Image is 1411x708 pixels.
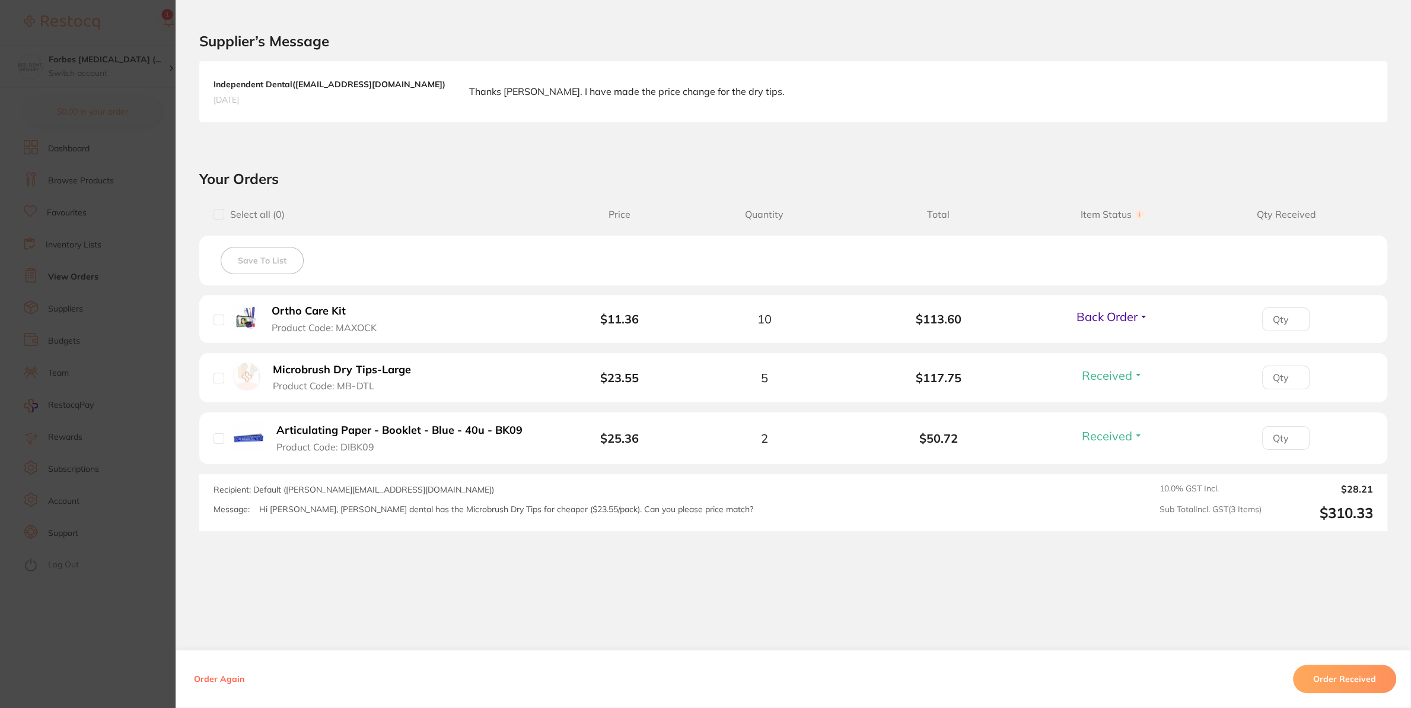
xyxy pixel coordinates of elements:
[190,674,248,684] button: Order Again
[214,94,445,105] span: [DATE]
[273,364,410,376] b: Microbrush Dry Tips-Large
[562,209,678,220] span: Price
[199,170,1387,188] h2: Your Orders
[269,363,425,392] button: Microbrush Dry Tips-Large Product Code: MB-DTL
[214,79,445,90] b: Independent Dental ( [EMAIL_ADDRESS][DOMAIN_NAME] )
[1082,428,1132,443] span: Received
[1262,366,1310,389] input: Qty
[469,85,785,98] p: Thanks [PERSON_NAME]. I have made the price change for the dry tips.
[272,322,377,333] span: Product Code: MAXOCK
[272,305,346,318] b: Ortho Care Kit
[757,312,772,326] span: 10
[1078,428,1146,443] button: Received
[1271,484,1373,494] output: $28.21
[851,209,1025,220] span: Total
[1293,665,1396,693] button: Order Received
[600,312,639,326] b: $11.36
[761,371,768,385] span: 5
[276,442,374,452] span: Product Code: DIBK09
[761,431,768,445] span: 2
[1082,368,1132,383] span: Received
[268,304,392,334] button: Ortho Care Kit Product Code: MAXOCK
[600,431,639,446] b: $25.36
[233,422,264,453] img: Articulating Paper - Booklet - Blue - 40u - BK09
[259,504,753,515] p: Hi [PERSON_NAME], [PERSON_NAME] dental has the Microbrush Dry Tips for cheaper ($23.55/pack). Can...
[677,209,851,220] span: Quantity
[1160,504,1262,522] span: Sub Total Incl. GST ( 3 Items)
[233,305,259,331] img: Ortho Care Kit
[851,312,1025,326] b: $113.60
[1262,426,1310,450] input: Qty
[1199,209,1373,220] span: Qty Received
[199,33,1387,50] h2: Supplier’s Message
[214,504,250,515] label: Message:
[221,247,304,274] button: Save To List
[276,424,523,437] b: Articulating Paper - Booklet - Blue - 40u - BK09
[233,363,260,390] img: Microbrush Dry Tips-Large
[273,424,533,453] button: Articulating Paper - Booklet - Blue - 40u - BK09 Product Code: DIBK09
[851,431,1025,445] b: $50.72
[273,380,374,391] span: Product Code: MB-DTL
[1025,209,1199,220] span: Item Status
[1076,309,1138,324] span: Back Order
[214,484,494,495] span: Recipient: Default ( [PERSON_NAME][EMAIL_ADDRESS][DOMAIN_NAME] )
[1073,309,1152,324] button: Back Order
[1271,504,1373,522] output: $310.33
[224,209,285,220] span: Select all ( 0 )
[851,371,1025,385] b: $117.75
[1262,307,1310,331] input: Qty
[600,370,639,385] b: $23.55
[1078,368,1146,383] button: Received
[1160,484,1262,494] span: 10.0 % GST Incl.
